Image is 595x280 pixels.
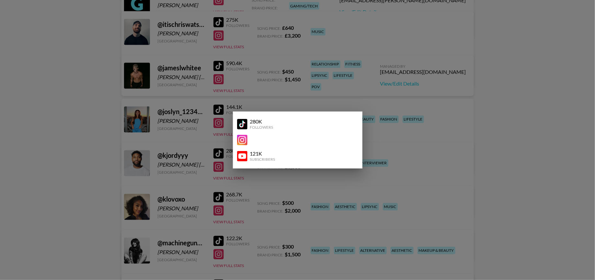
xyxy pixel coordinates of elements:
[250,125,273,130] div: Followers
[250,150,275,157] div: 121K
[237,119,247,129] img: YouTube
[250,118,273,125] div: 280K
[237,151,247,161] img: YouTube
[237,135,247,145] img: YouTube
[250,157,275,162] div: Subscribers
